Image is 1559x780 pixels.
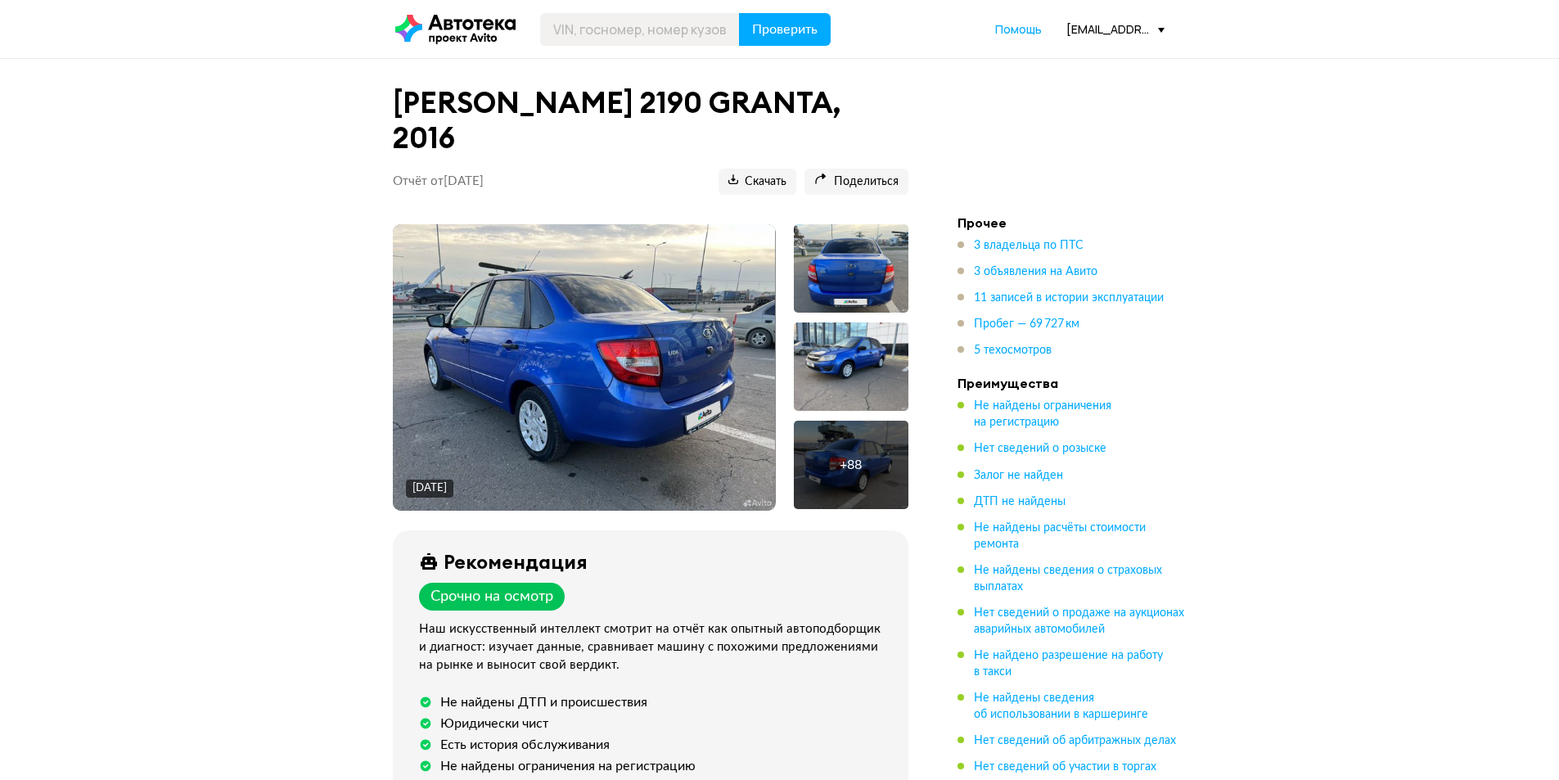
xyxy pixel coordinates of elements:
[444,550,588,573] div: Рекомендация
[957,214,1187,231] h4: Прочее
[540,13,740,46] input: VIN, госномер, номер кузова
[440,737,610,753] div: Есть история обслуживания
[840,457,862,473] div: + 88
[974,443,1106,454] span: Нет сведений о розыске
[974,761,1156,773] span: Нет сведений об участии в торгах
[440,694,647,710] div: Не найдены ДТП и происшествия
[974,400,1111,428] span: Не найдены ограничения на регистрацию
[440,715,548,732] div: Юридически чист
[728,174,786,190] span: Скачать
[440,758,696,774] div: Не найдены ограничения на регистрацию
[974,266,1097,277] span: 3 объявления на Авито
[974,692,1148,720] span: Не найдены сведения об использовании в каршеринге
[1066,21,1165,37] div: [EMAIL_ADDRESS][DOMAIN_NAME]
[974,607,1184,635] span: Нет сведений о продаже на аукционах аварийных автомобилей
[974,318,1079,330] span: Пробег — 69 727 км
[419,620,889,674] div: Наш искусственный интеллект смотрит на отчёт как опытный автоподборщик и диагност: изучает данные...
[974,240,1084,251] span: 3 владельца по ПТС
[974,565,1162,593] span: Не найдены сведения о страховых выплатах
[393,224,775,511] img: Main car
[974,735,1176,746] span: Нет сведений об арбитражных делах
[804,169,908,195] button: Поделиться
[430,588,553,606] div: Срочно на осмотр
[974,522,1146,550] span: Не найдены расчёты стоимости ремонта
[995,21,1042,38] a: Помощь
[393,85,908,156] h1: [PERSON_NAME] 2190 GRANTA, 2016
[957,375,1187,391] h4: Преимущества
[814,174,899,190] span: Поделиться
[974,496,1066,507] span: ДТП не найдены
[739,13,831,46] button: Проверить
[719,169,796,195] button: Скачать
[974,345,1052,356] span: 5 техосмотров
[974,292,1164,304] span: 11 записей в истории эксплуатации
[974,470,1063,481] span: Залог не найден
[974,650,1163,678] span: Не найдено разрешение на работу в такси
[995,21,1042,37] span: Помощь
[393,174,484,190] p: Отчёт от [DATE]
[752,23,818,36] span: Проверить
[412,481,447,496] div: [DATE]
